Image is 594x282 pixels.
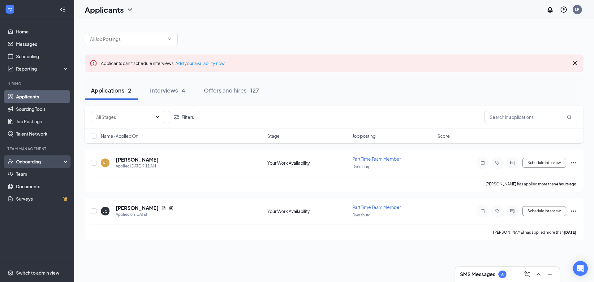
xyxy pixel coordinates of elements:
span: Name · Applied On [101,133,138,139]
svg: Reapply [169,206,174,210]
button: Filter Filters [168,111,199,123]
svg: Note [479,209,486,214]
a: Talent Network [16,128,69,140]
div: Switch to admin view [16,270,59,276]
svg: ChevronDown [155,115,160,119]
svg: Tag [494,160,501,165]
svg: Tag [494,209,501,214]
span: Stage [267,133,280,139]
div: Open Intercom Messenger [573,261,588,276]
svg: Ellipses [570,207,577,215]
div: Onboarding [16,158,64,165]
a: Messages [16,38,69,50]
a: Job Postings [16,115,69,128]
a: Add your availability now [175,60,225,66]
span: Part Time Team Member [352,204,401,210]
svg: UserCheck [7,158,14,165]
button: ComposeMessage [523,269,532,279]
input: All Job Postings [90,36,165,42]
div: Applications · 2 [91,86,131,94]
div: Your Work Availability [267,208,349,214]
svg: Analysis [7,66,14,72]
a: Sourcing Tools [16,103,69,115]
svg: QuestionInfo [560,6,567,13]
svg: WorkstreamLogo [7,6,13,12]
svg: ChevronDown [167,37,172,41]
span: Dyersburg [352,164,371,169]
a: Team [16,168,69,180]
div: Interviews · 4 [150,86,185,94]
p: [PERSON_NAME] has applied more than . [493,230,577,235]
svg: ActiveChat [509,209,516,214]
svg: ComposeMessage [524,271,531,278]
div: 6 [501,272,504,277]
svg: Minimize [546,271,553,278]
div: Team Management [7,146,68,151]
svg: ChevronDown [126,6,134,13]
div: Your Work Availability [267,160,349,166]
b: [DATE] [564,230,576,235]
button: Schedule Interview [522,206,566,216]
svg: Settings [7,270,14,276]
div: Reporting [16,66,69,72]
a: Home [16,25,69,38]
svg: ActiveChat [509,160,516,165]
p: [PERSON_NAME] has applied more than . [485,181,577,187]
input: Search in applications [484,111,577,123]
svg: ChevronUp [535,271,542,278]
svg: Ellipses [570,159,577,167]
div: LP [575,7,579,12]
a: Scheduling [16,50,69,63]
input: All Stages [96,114,153,120]
svg: Document [161,206,166,210]
div: NE [103,160,108,166]
span: Applicants can't schedule interviews. [101,60,225,66]
button: ChevronUp [534,269,544,279]
h1: Applicants [85,4,124,15]
span: Part Time Team Member [352,156,401,162]
b: 4 hours ago [556,182,576,186]
button: Minimize [545,269,555,279]
a: SurveysCrown [16,193,69,205]
div: Applied on [DATE] [116,211,174,218]
h5: [PERSON_NAME] [116,156,159,163]
span: Dyersburg [352,213,371,217]
svg: Cross [571,59,579,67]
svg: Note [479,160,486,165]
a: Applicants [16,90,69,103]
span: Score [437,133,450,139]
span: Job posting [352,133,376,139]
h3: SMS Messages [460,271,495,278]
svg: Notifications [546,6,554,13]
div: Hiring [7,81,68,86]
div: JC [103,209,107,214]
div: Offers and hires · 127 [204,86,259,94]
h5: [PERSON_NAME] [116,205,159,211]
svg: Error [90,59,97,67]
a: Documents [16,180,69,193]
svg: MagnifyingGlass [567,115,572,119]
svg: Filter [173,113,180,121]
div: Applied [DATE] 9:11 AM [116,163,159,169]
svg: Collapse [60,7,66,13]
button: Schedule Interview [522,158,566,168]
